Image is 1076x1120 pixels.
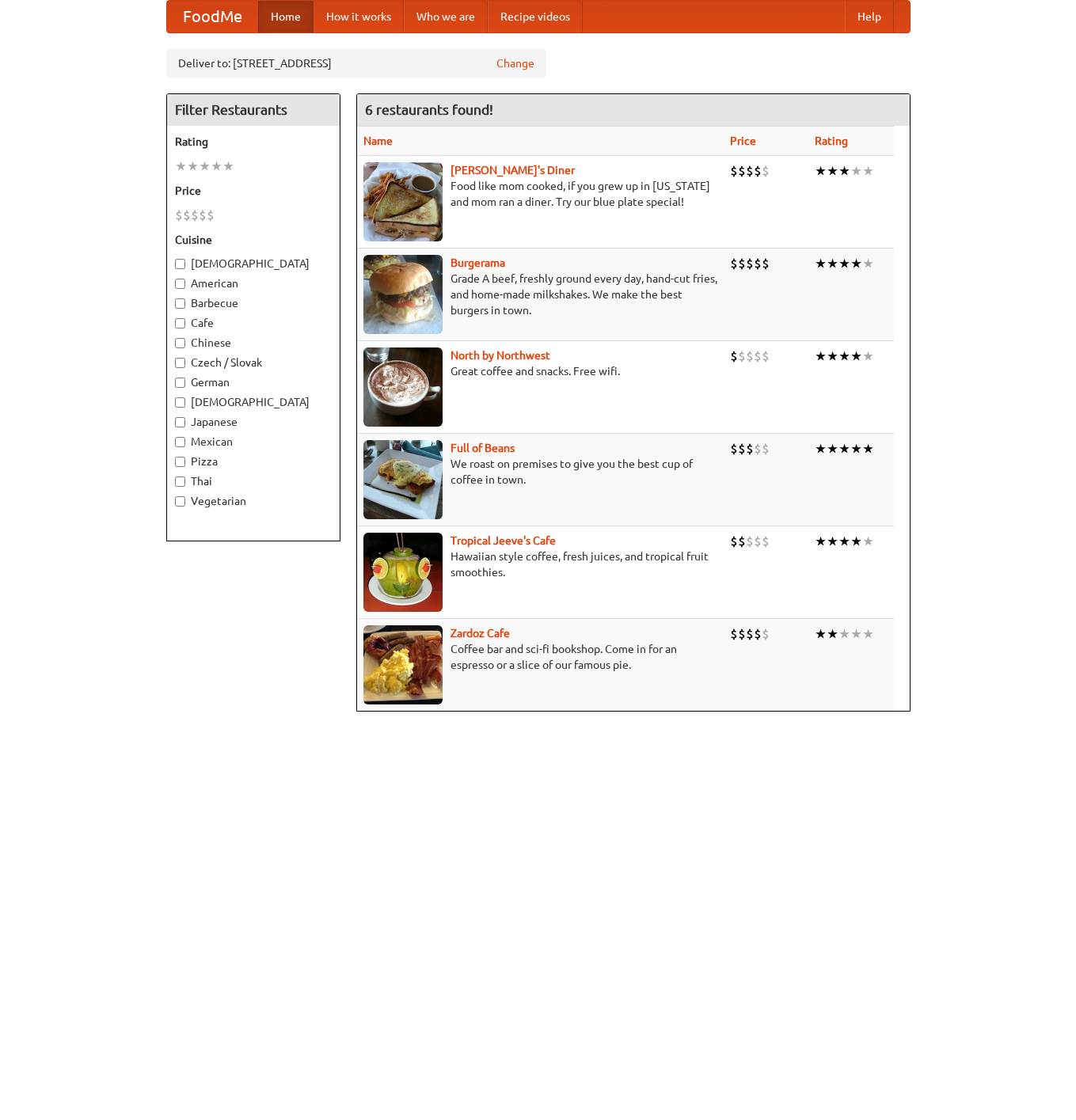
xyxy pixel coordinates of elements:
[815,625,827,643] li: ★
[746,533,754,550] li: $
[762,162,770,180] li: $
[850,533,862,550] li: ★
[207,207,215,224] li: $
[738,533,746,550] li: $
[862,347,874,365] li: ★
[363,347,443,427] img: north.jpg
[175,318,185,328] input: Cafe
[754,255,762,272] li: $
[175,256,332,271] label: [DEMOGRAPHIC_DATA]
[175,437,185,447] input: Mexican
[815,533,827,550] li: ★
[167,1,258,32] a: FoodMe
[451,442,515,454] a: Full of Beans
[762,440,770,457] li: $
[175,207,183,224] li: $
[862,533,874,550] li: ★
[827,625,838,643] li: ★
[451,627,510,640] a: Zardoz Cafe
[850,162,862,180] li: ★
[746,440,754,457] li: $
[754,162,762,180] li: $
[815,255,827,272] li: ★
[730,625,738,643] li: $
[730,255,738,272] li: $
[175,232,332,248] h5: Cuisine
[730,162,738,180] li: $
[175,295,332,311] label: Barbecue
[451,349,550,362] a: North by Northwest
[314,1,404,32] a: How it works
[838,347,850,365] li: ★
[175,298,185,309] input: Barbecue
[815,347,827,365] li: ★
[363,135,393,147] a: Name
[845,1,894,32] a: Help
[175,394,332,410] label: [DEMOGRAPHIC_DATA]
[363,625,443,704] img: zardoz.jpg
[827,255,838,272] li: ★
[451,256,505,269] a: Burgerama
[175,496,185,507] input: Vegetarian
[738,162,746,180] li: $
[815,135,848,147] a: Rating
[746,347,754,365] li: $
[175,259,185,269] input: [DEMOGRAPHIC_DATA]
[175,158,187,175] li: ★
[222,158,234,175] li: ★
[827,347,838,365] li: ★
[451,534,556,547] a: Tropical Jeeve's Cafe
[175,417,185,427] input: Japanese
[827,440,838,457] li: ★
[363,456,717,488] p: We roast on premises to give you the best cup of coffee in town.
[199,158,211,175] li: ★
[862,440,874,457] li: ★
[199,207,207,224] li: $
[365,102,493,117] ng-pluralize: 6 restaurants found!
[451,164,575,177] a: [PERSON_NAME]'s Diner
[746,162,754,180] li: $
[363,363,717,379] p: Great coffee and snacks. Free wifi.
[175,315,332,331] label: Cafe
[191,207,199,224] li: $
[175,338,185,348] input: Chinese
[762,255,770,272] li: $
[754,347,762,365] li: $
[258,1,314,32] a: Home
[850,440,862,457] li: ★
[211,158,222,175] li: ★
[175,457,185,467] input: Pizza
[738,347,746,365] li: $
[363,271,717,318] p: Grade A beef, freshly ground every day, hand-cut fries, and home-made milkshakes. We make the bes...
[488,1,583,32] a: Recipe videos
[175,358,185,368] input: Czech / Slovak
[746,625,754,643] li: $
[175,279,185,289] input: American
[746,255,754,272] li: $
[363,533,443,612] img: jeeves.jpg
[754,533,762,550] li: $
[175,434,332,450] label: Mexican
[175,275,332,291] label: American
[850,255,862,272] li: ★
[730,135,756,147] a: Price
[363,641,717,673] p: Coffee bar and sci-fi bookshop. Come in for an espresso or a slice of our famous pie.
[175,493,332,509] label: Vegetarian
[730,440,738,457] li: $
[862,162,874,180] li: ★
[827,533,838,550] li: ★
[730,347,738,365] li: $
[738,625,746,643] li: $
[183,207,191,224] li: $
[730,533,738,550] li: $
[762,347,770,365] li: $
[167,94,340,126] h4: Filter Restaurants
[363,549,717,580] p: Hawaiian style coffee, fresh juices, and tropical fruit smoothies.
[175,335,332,351] label: Chinese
